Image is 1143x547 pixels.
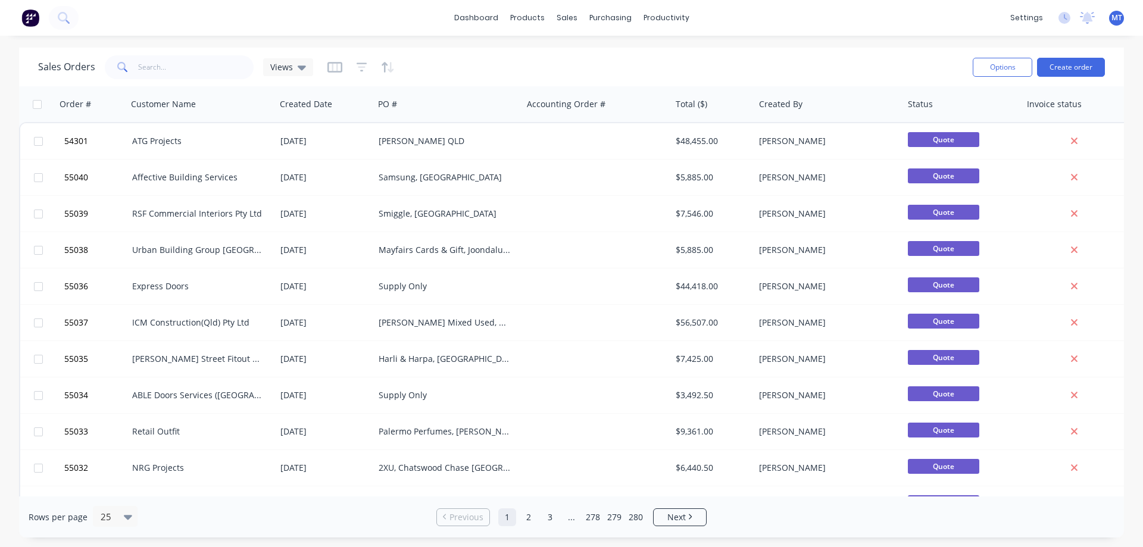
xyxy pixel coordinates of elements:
[29,511,88,523] span: Rows per page
[759,317,891,329] div: [PERSON_NAME]
[908,386,979,401] span: Quote
[1111,12,1122,23] span: MT
[676,171,746,183] div: $5,885.00
[64,426,88,437] span: 55033
[61,268,132,304] button: 55036
[61,486,132,522] button: 55031
[64,171,88,183] span: 55040
[527,98,605,110] div: Accounting Order #
[498,508,516,526] a: Page 1 is your current page
[132,389,264,401] div: ABLE Doors Services ([GEOGRAPHIC_DATA]) Pty Ltd
[280,317,369,329] div: [DATE]
[908,205,979,220] span: Quote
[379,317,511,329] div: [PERSON_NAME] Mixed Used, QLD
[61,232,132,268] button: 55038
[908,459,979,474] span: Quote
[280,462,369,474] div: [DATE]
[676,462,746,474] div: $6,440.50
[64,389,88,401] span: 55034
[379,244,511,256] div: Mayfairs Cards & Gift, Joondalup WA
[908,423,979,437] span: Quote
[908,314,979,329] span: Quote
[132,353,264,365] div: [PERSON_NAME] Street Fitout Pty Ltd
[379,208,511,220] div: Smiggle, [GEOGRAPHIC_DATA]
[131,98,196,110] div: Customer Name
[676,353,746,365] div: $7,425.00
[908,241,979,256] span: Quote
[908,277,979,292] span: Quote
[654,511,706,523] a: Next page
[61,123,132,159] button: 54301
[551,9,583,27] div: sales
[1027,98,1082,110] div: Invoice status
[1037,58,1105,77] button: Create order
[64,280,88,292] span: 55036
[676,135,746,147] div: $48,455.00
[759,353,891,365] div: [PERSON_NAME]
[759,389,891,401] div: [PERSON_NAME]
[759,208,891,220] div: [PERSON_NAME]
[676,317,746,329] div: $56,507.00
[132,171,264,183] div: Affective Building Services
[563,508,580,526] a: Jump forward
[676,280,746,292] div: $44,418.00
[437,511,489,523] a: Previous page
[759,135,891,147] div: [PERSON_NAME]
[61,450,132,486] button: 55032
[61,414,132,449] button: 55033
[61,305,132,340] button: 55037
[520,508,538,526] a: Page 2
[1004,9,1049,27] div: settings
[132,244,264,256] div: Urban Building Group [GEOGRAPHIC_DATA]
[676,208,746,220] div: $7,546.00
[759,171,891,183] div: [PERSON_NAME]
[379,171,511,183] div: Samsung, [GEOGRAPHIC_DATA]
[676,389,746,401] div: $3,492.50
[379,426,511,437] div: Palermo Perfumes, [PERSON_NAME] [GEOGRAPHIC_DATA]
[280,353,369,365] div: [DATE]
[64,244,88,256] span: 55038
[132,280,264,292] div: Express Doors
[280,280,369,292] div: [DATE]
[280,389,369,401] div: [DATE]
[270,61,293,73] span: Views
[379,462,511,474] div: 2XU, Chatswood Chase [GEOGRAPHIC_DATA]
[132,317,264,329] div: ICM Construction(Qld) Pty Ltd
[908,350,979,365] span: Quote
[64,462,88,474] span: 55032
[759,462,891,474] div: [PERSON_NAME]
[132,208,264,220] div: RSF Commercial Interiors Pty Ltd
[61,196,132,232] button: 55039
[449,511,483,523] span: Previous
[38,61,95,73] h1: Sales Orders
[64,208,88,220] span: 55039
[504,9,551,27] div: products
[61,160,132,195] button: 55040
[21,9,39,27] img: Factory
[379,135,511,147] div: [PERSON_NAME] QLD
[432,508,711,526] ul: Pagination
[759,244,891,256] div: [PERSON_NAME]
[132,426,264,437] div: Retail Outfit
[759,280,891,292] div: [PERSON_NAME]
[584,508,602,526] a: Page 278
[908,98,933,110] div: Status
[132,462,264,474] div: NRG Projects
[676,244,746,256] div: $5,885.00
[583,9,638,27] div: purchasing
[64,353,88,365] span: 55035
[908,495,979,510] span: Quote
[60,98,91,110] div: Order #
[676,426,746,437] div: $9,361.00
[759,98,802,110] div: Created By
[280,426,369,437] div: [DATE]
[61,341,132,377] button: 55035
[908,132,979,147] span: Quote
[627,508,645,526] a: Page 280
[280,171,369,183] div: [DATE]
[676,98,707,110] div: Total ($)
[973,58,1032,77] button: Options
[379,389,511,401] div: Supply Only
[378,98,397,110] div: PO #
[280,244,369,256] div: [DATE]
